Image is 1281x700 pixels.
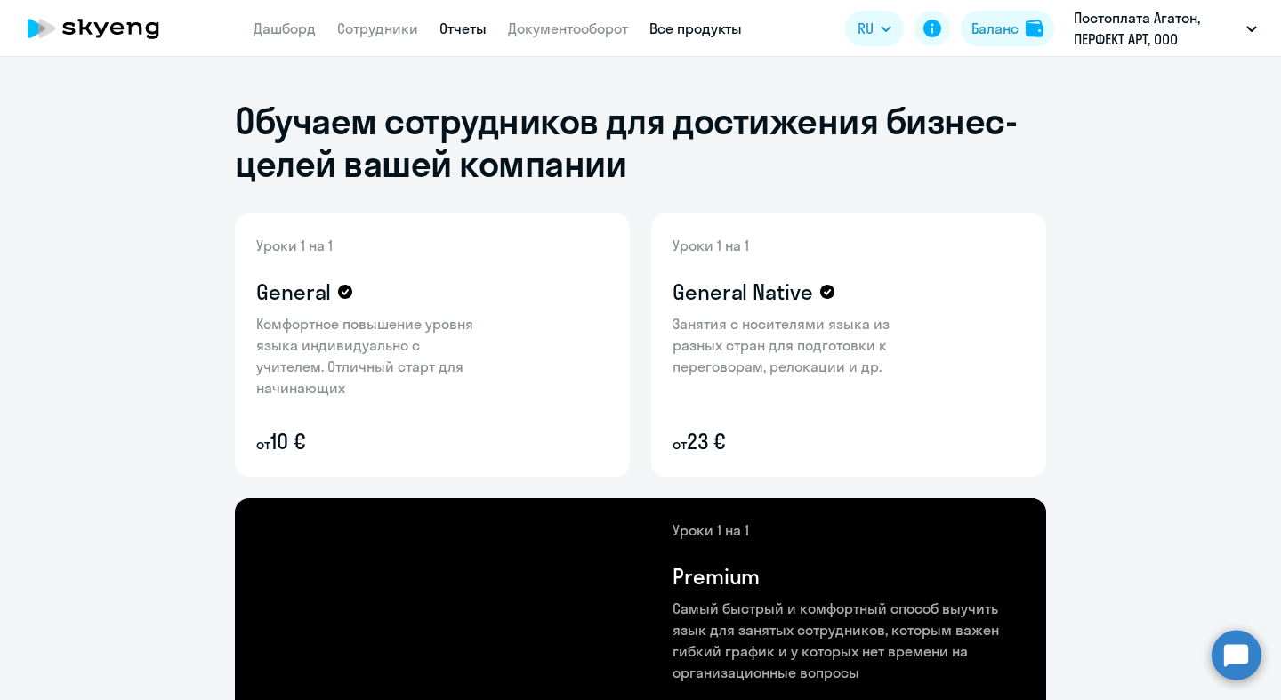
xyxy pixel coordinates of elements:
[673,427,904,455] p: 23 €
[1065,7,1266,50] button: Постоплата Агатон, ПЕРФЕКТ АРТ, ООО
[649,20,742,37] a: Все продукты
[858,18,874,39] span: RU
[673,313,904,377] p: Занятия с носителями языка из разных стран для подготовки к переговорам, релокации и др.
[508,20,628,37] a: Документооборот
[235,213,503,477] img: general-content-bg.png
[673,278,813,306] h4: General Native
[673,598,1025,683] p: Самый быстрый и комфортный способ выучить язык для занятых сотрудников, которым важен гибкий граф...
[651,213,931,477] img: general-native-content-bg.png
[673,435,687,453] small: от
[1026,20,1043,37] img: balance
[235,100,1046,185] h1: Обучаем сотрудников для достижения бизнес-целей вашей компании
[256,278,331,306] h4: General
[256,313,487,398] p: Комфортное повышение уровня языка индивидуально с учителем. Отличный старт для начинающих
[971,18,1019,39] div: Баланс
[256,435,270,453] small: от
[337,20,418,37] a: Сотрудники
[845,11,904,46] button: RU
[673,562,760,591] h4: Premium
[673,235,904,256] p: Уроки 1 на 1
[961,11,1054,46] button: Балансbalance
[254,20,316,37] a: Дашборд
[673,519,1025,541] p: Уроки 1 на 1
[1074,7,1239,50] p: Постоплата Агатон, ПЕРФЕКТ АРТ, ООО
[256,235,487,256] p: Уроки 1 на 1
[256,427,487,455] p: 10 €
[439,20,487,37] a: Отчеты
